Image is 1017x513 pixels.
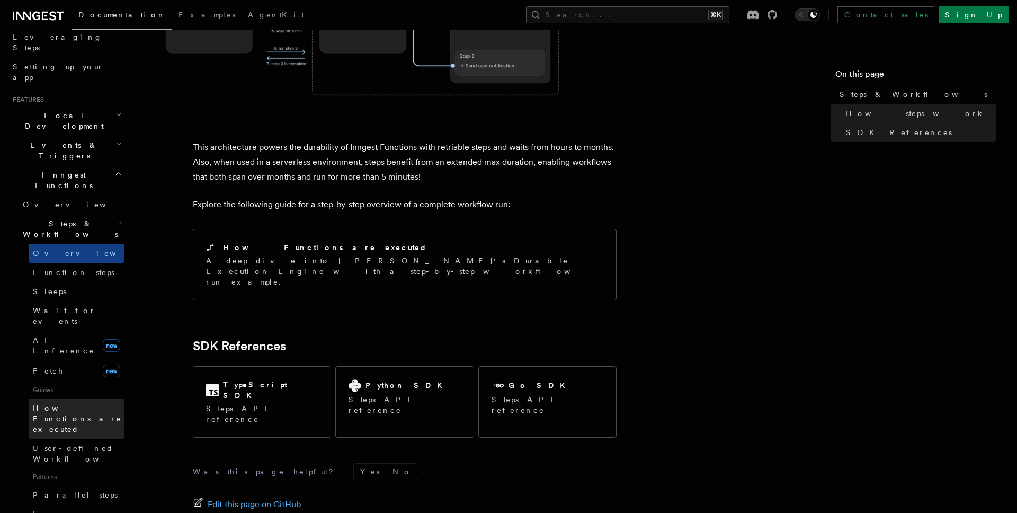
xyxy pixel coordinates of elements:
[478,366,617,438] a: Go SDKSteps API reference
[193,366,331,438] a: TypeScript SDKSteps API reference
[179,11,235,19] span: Examples
[846,108,985,119] span: How steps work
[193,339,286,353] a: SDK References
[13,33,102,52] span: Leveraging Steps
[103,339,120,352] span: new
[8,106,124,136] button: Local Development
[29,331,124,360] a: AI Inferencenew
[33,336,94,355] span: AI Inference
[193,140,617,184] p: This architecture powers the durability of Inngest Functions with retriable steps and waits from ...
[349,394,460,415] p: Steps API reference
[708,10,723,20] kbd: ⌘K
[29,485,124,505] a: Parallel steps
[8,110,115,131] span: Local Development
[8,57,124,87] a: Setting up your app
[795,8,820,21] button: Toggle dark mode
[172,3,242,29] a: Examples
[29,360,124,382] a: Fetchnew
[29,399,124,439] a: How Functions are executed
[526,6,729,23] button: Search...⌘K
[842,104,996,123] a: How steps work
[33,491,118,499] span: Parallel steps
[508,380,572,391] h2: Go SDK
[193,197,617,212] p: Explore the following guide for a step-by-step overview of a complete workflow run:
[33,249,142,258] span: Overview
[103,365,120,377] span: new
[29,244,124,263] a: Overview
[208,497,301,512] span: Edit this page on GitHub
[206,403,318,424] p: Steps API reference
[19,195,124,214] a: Overview
[8,170,114,191] span: Inngest Functions
[223,379,318,401] h2: TypeScript SDK
[242,3,310,29] a: AgentKit
[78,11,166,19] span: Documentation
[840,89,987,100] span: Steps & Workflows
[248,11,304,19] span: AgentKit
[386,464,418,480] button: No
[33,444,128,463] span: User-defined Workflows
[29,382,124,399] span: Guides
[8,95,44,104] span: Features
[193,466,341,477] p: Was this page helpful?
[33,367,64,375] span: Fetch
[29,439,124,468] a: User-defined Workflows
[335,366,474,438] a: Python SDKSteps API reference
[223,242,427,253] h2: How Functions are executed
[33,287,66,296] span: Sleeps
[33,268,114,277] span: Function steps
[29,468,124,485] span: Patterns
[193,497,301,512] a: Edit this page on GitHub
[33,404,122,434] span: How Functions are executed
[8,165,124,195] button: Inngest Functions
[354,464,386,480] button: Yes
[846,127,952,138] span: SDK References
[72,3,172,30] a: Documentation
[939,6,1009,23] a: Sign Up
[19,218,118,240] span: Steps & Workflows
[29,301,124,331] a: Wait for events
[29,282,124,301] a: Sleeps
[492,394,603,415] p: Steps API reference
[842,123,996,142] a: SDK References
[365,380,449,391] h2: Python SDK
[33,306,96,325] span: Wait for events
[19,214,124,244] button: Steps & Workflows
[8,28,124,57] a: Leveraging Steps
[29,263,124,282] a: Function steps
[837,6,934,23] a: Contact sales
[8,140,115,161] span: Events & Triggers
[8,136,124,165] button: Events & Triggers
[193,229,617,300] a: How Functions are executedA deep dive into [PERSON_NAME]'s Durable Execution Engine with a step-b...
[206,255,603,287] p: A deep dive into [PERSON_NAME]'s Durable Execution Engine with a step-by-step workflow run example.
[23,200,132,209] span: Overview
[835,68,996,85] h4: On this page
[13,63,104,82] span: Setting up your app
[835,85,996,104] a: Steps & Workflows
